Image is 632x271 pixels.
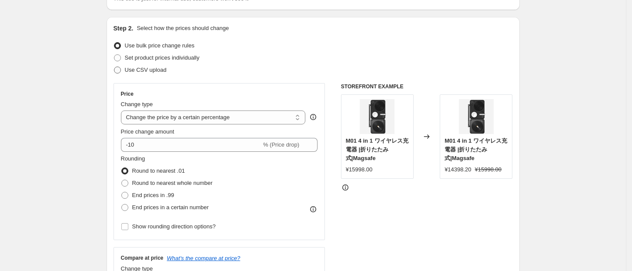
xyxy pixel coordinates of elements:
span: M01 4 in 1 ワイヤレス充電器 |折りたたみ式|Magsafe [445,137,507,161]
span: Show rounding direction options? [132,223,216,230]
h3: Price [121,90,134,97]
span: Round to nearest whole number [132,180,213,186]
span: End prices in .99 [132,192,174,198]
span: % (Price drop) [263,141,299,148]
span: M01 4 in 1 ワイヤレス充電器 |折りたたみ式|Magsafe [346,137,408,161]
span: Rounding [121,155,145,162]
div: ¥14398.20 [445,165,471,174]
img: M01-BK_14801836_8_80x.jpg [459,99,494,134]
div: help [309,113,318,121]
strike: ¥15998.00 [475,165,502,174]
input: -15 [121,138,261,152]
span: Price change amount [121,128,174,135]
button: What's the compare at price? [167,255,241,261]
div: ¥15998.00 [346,165,372,174]
h2: Step 2. [114,24,134,33]
span: Use CSV upload [125,67,167,73]
span: Change type [121,101,153,107]
p: Select how the prices should change [137,24,229,33]
span: Use bulk price change rules [125,42,194,49]
span: Round to nearest .01 [132,167,185,174]
span: End prices in a certain number [132,204,209,211]
img: M01-BK_14801836_8_80x.jpg [360,99,395,134]
span: Set product prices individually [125,54,200,61]
h6: STOREFRONT EXAMPLE [341,83,513,90]
h3: Compare at price [121,254,164,261]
